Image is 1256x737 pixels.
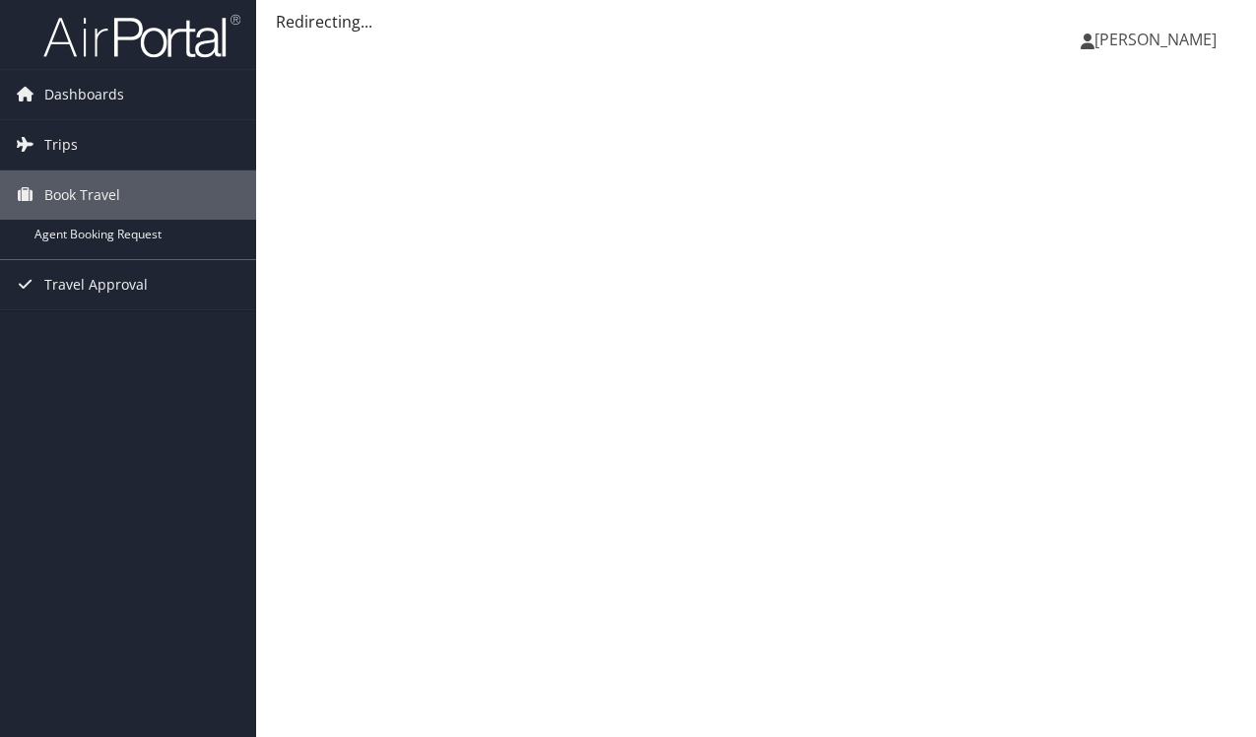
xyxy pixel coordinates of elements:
a: [PERSON_NAME] [1081,10,1236,69]
span: Book Travel [44,170,120,220]
span: Dashboards [44,70,124,119]
div: Redirecting... [276,10,1236,33]
span: Trips [44,120,78,169]
span: Travel Approval [44,260,148,309]
img: airportal-logo.png [43,13,240,59]
span: [PERSON_NAME] [1094,29,1217,50]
